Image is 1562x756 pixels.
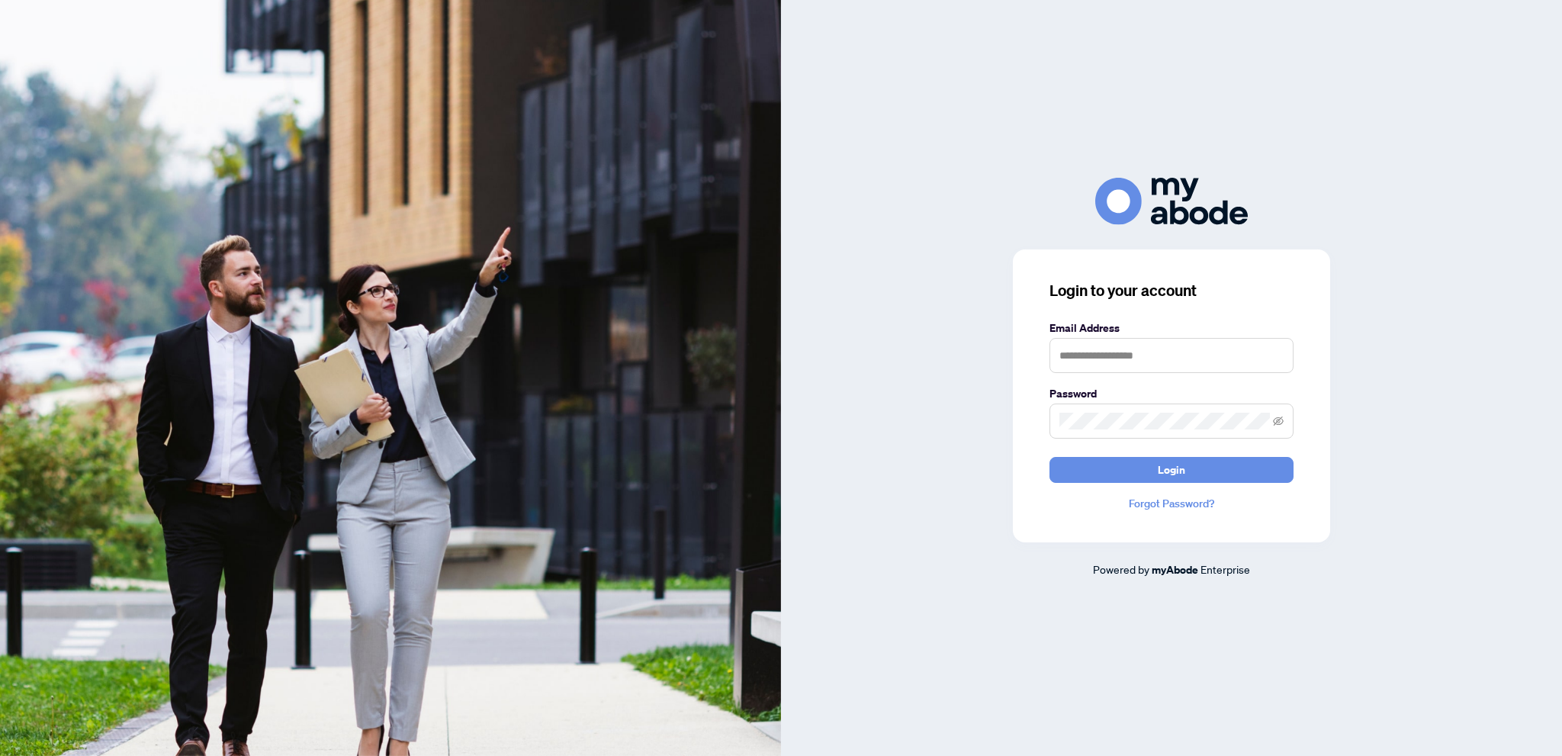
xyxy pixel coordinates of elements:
[1158,458,1185,482] span: Login
[1273,416,1284,426] span: eye-invisible
[1049,385,1294,402] label: Password
[1093,562,1149,576] span: Powered by
[1095,178,1248,224] img: ma-logo
[1049,280,1294,301] h3: Login to your account
[1049,457,1294,483] button: Login
[1049,495,1294,512] a: Forgot Password?
[1049,320,1294,336] label: Email Address
[1152,561,1198,578] a: myAbode
[1200,562,1250,576] span: Enterprise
